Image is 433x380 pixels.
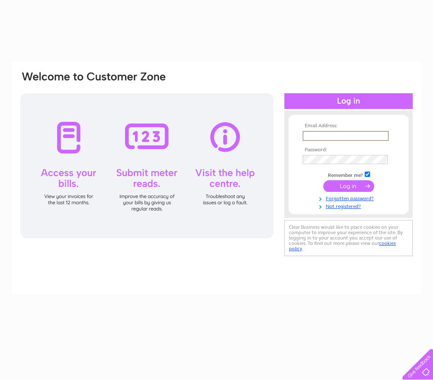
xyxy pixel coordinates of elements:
div: Clear Business would like to place cookies on your computer to improve your experience of the sit... [284,220,413,256]
a: Not registered? [303,202,397,210]
th: Email Address: [301,123,397,129]
input: Submit [323,180,374,192]
th: Password: [301,147,397,153]
a: cookies policy [289,240,396,252]
a: Forgotten password? [303,194,397,202]
td: Remember me? [301,170,397,179]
